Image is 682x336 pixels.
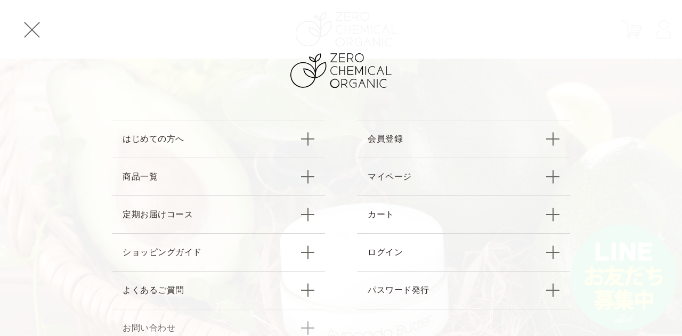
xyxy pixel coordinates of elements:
[357,233,570,271] a: ログイン
[112,120,325,158] a: はじめての方へ
[357,195,570,233] a: カート
[112,158,325,195] a: 商品一覧
[112,271,325,309] a: よくあるご質問
[112,195,325,233] a: 定期お届けコース
[357,120,570,158] a: 会員登録
[357,158,570,195] a: マイページ
[357,271,570,309] a: パスワード発行
[290,53,392,88] img: ZERO CHEMICAL ORGANIC
[112,233,325,271] a: ショッピングガイド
